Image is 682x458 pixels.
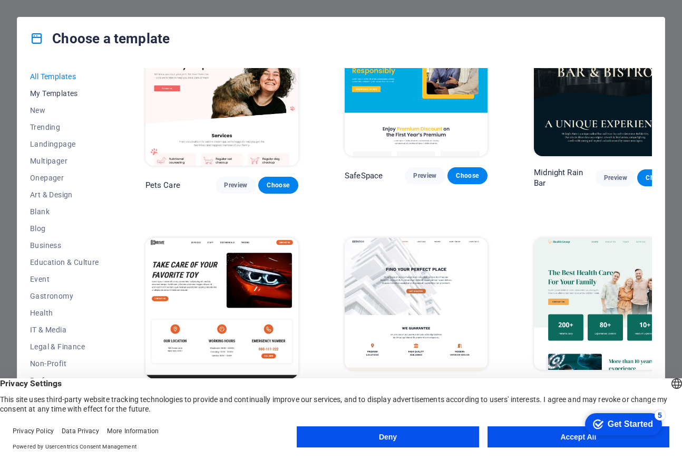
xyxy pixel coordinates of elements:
span: Gastronomy [30,292,99,300]
button: IT & Media [30,321,99,338]
span: IT & Media [30,326,99,334]
button: Non-Profit [30,355,99,372]
button: Legal & Finance [30,338,99,355]
span: Health [30,309,99,317]
button: Education & Culture [30,254,99,271]
span: Landingpage [30,140,99,148]
span: Choose [456,171,479,180]
button: Multipager [30,152,99,169]
button: Business [30,237,99,254]
span: Preview [604,174,627,182]
img: Estator [345,238,488,370]
p: Midnight Rain Bar [534,167,596,188]
button: Preview [216,177,256,194]
img: Drive [145,238,298,379]
span: Event [30,275,99,283]
h4: Choose a template [30,30,170,47]
button: Onepager [30,169,99,186]
button: Trending [30,119,99,136]
button: Choose [258,177,298,194]
span: Preview [224,181,247,189]
div: Get Started 5 items remaining, 0% complete [8,5,85,27]
button: Blank [30,203,99,220]
span: Trending [30,123,99,131]
img: SafeSpace [345,24,488,156]
button: Gastronomy [30,288,99,304]
button: My Templates [30,85,99,102]
button: Event [30,271,99,288]
span: Choose [646,174,668,182]
p: SafeSpace [345,170,383,181]
button: Health [30,304,99,321]
button: Blog [30,220,99,237]
img: Pets Care [145,24,298,166]
button: Performance [30,372,99,389]
span: Onepager [30,174,99,182]
span: New [30,106,99,114]
span: My Templates [30,89,99,98]
button: Art & Design [30,186,99,203]
span: Multipager [30,157,99,165]
button: Preview [405,167,445,184]
div: 5 [78,2,89,13]
img: Health Group [534,238,677,370]
span: Art & Design [30,190,99,199]
p: Pets Care [145,180,180,190]
button: All Templates [30,68,99,85]
span: Choose [267,181,290,189]
button: New [30,102,99,119]
span: Business [30,241,99,250]
span: Legal & Finance [30,342,99,351]
span: Blog [30,224,99,233]
img: Midnight Rain Bar [534,24,677,156]
span: All Templates [30,72,99,81]
span: Non-Profit [30,359,99,368]
button: Preview [596,169,635,186]
button: Choose [447,167,488,184]
button: Landingpage [30,136,99,152]
span: Preview [413,171,436,180]
span: Blank [30,207,99,216]
div: Get Started [31,12,76,21]
button: Choose [637,169,677,186]
span: Education & Culture [30,258,99,266]
span: Performance [30,376,99,385]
